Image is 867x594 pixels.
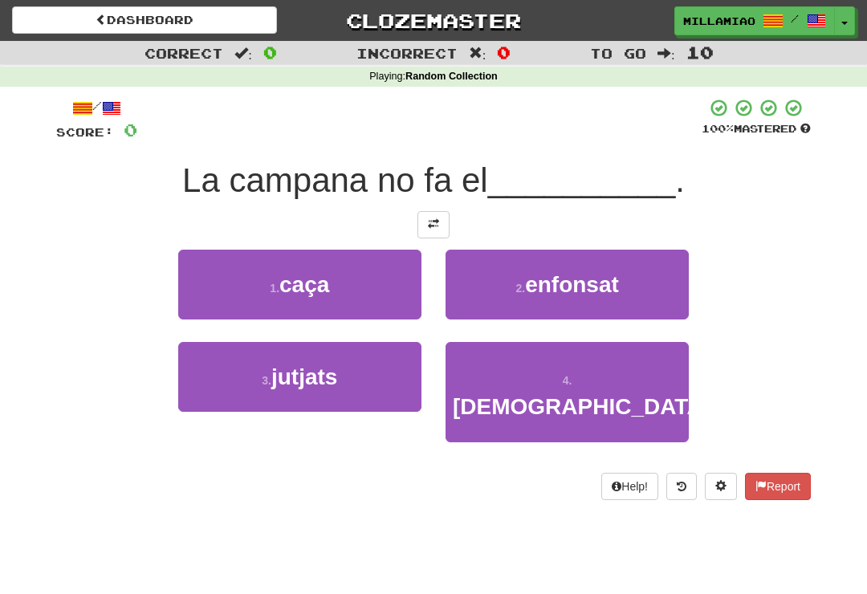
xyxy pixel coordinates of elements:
[262,374,271,387] small: 3 .
[263,43,277,62] span: 0
[453,394,710,419] span: [DEMOGRAPHIC_DATA]
[515,282,525,295] small: 2 .
[12,6,277,34] a: Dashboard
[56,125,114,139] span: Score:
[144,45,223,61] span: Correct
[356,45,458,61] span: Incorrect
[745,473,811,500] button: Report
[675,161,685,199] span: .
[124,120,137,140] span: 0
[446,250,689,319] button: 2.enfonsat
[702,122,734,135] span: 100 %
[182,161,488,199] span: La campana no fa el
[601,473,658,500] button: Help!
[488,161,676,199] span: __________
[469,47,486,60] span: :
[674,6,835,35] a: millamiao /
[525,272,619,297] span: enfonsat
[563,374,572,387] small: 4 .
[56,98,137,118] div: /
[590,45,646,61] span: To go
[683,14,755,28] span: millamiao
[279,272,329,297] span: caça
[178,250,421,319] button: 1.caça
[666,473,697,500] button: Round history (alt+y)
[657,47,675,60] span: :
[497,43,511,62] span: 0
[702,122,811,136] div: Mastered
[446,342,689,442] button: 4.[DEMOGRAPHIC_DATA]
[791,13,799,24] span: /
[686,43,714,62] span: 10
[271,364,337,389] span: jutjats
[234,47,252,60] span: :
[405,71,498,82] strong: Random Collection
[270,282,279,295] small: 1 .
[417,211,450,238] button: Toggle translation (alt+t)
[178,342,421,412] button: 3.jutjats
[301,6,566,35] a: Clozemaster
